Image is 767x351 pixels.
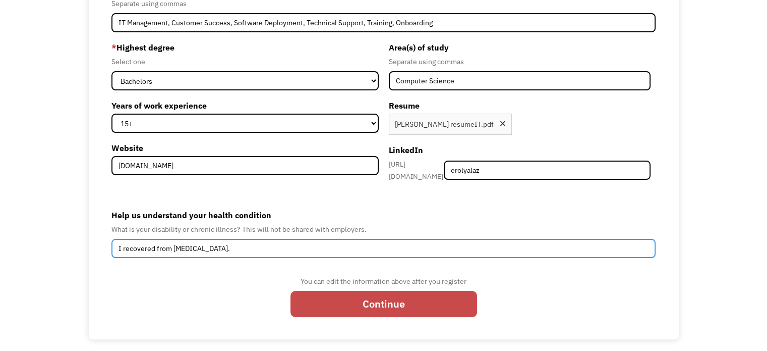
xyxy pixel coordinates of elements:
label: Area(s) of study [389,39,651,56]
div: Separate using commas [389,56,651,68]
input: Videography, photography, accounting [111,13,656,32]
input: Deafness, Depression, Diabetes [111,239,656,258]
label: LinkedIn [389,142,651,158]
div: You can edit the information above after you register [290,275,477,287]
label: Resume [389,97,651,114]
div: Select one [111,56,378,68]
div: [PERSON_NAME] resumeIT.pdf [395,118,494,130]
input: www.myportfolio.com [111,156,378,175]
input: Anthropology, Education [389,71,651,90]
label: Years of work experience [111,97,378,114]
label: Website [111,140,378,156]
div: [URL][DOMAIN_NAME] [389,158,444,182]
input: Continue [290,291,477,317]
label: Help us understand your health condition [111,207,656,223]
div: What is your disability or chronic illness? This will not be shared with employers. [111,223,656,235]
label: Highest degree [111,39,378,56]
div: Remove file [499,120,507,130]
